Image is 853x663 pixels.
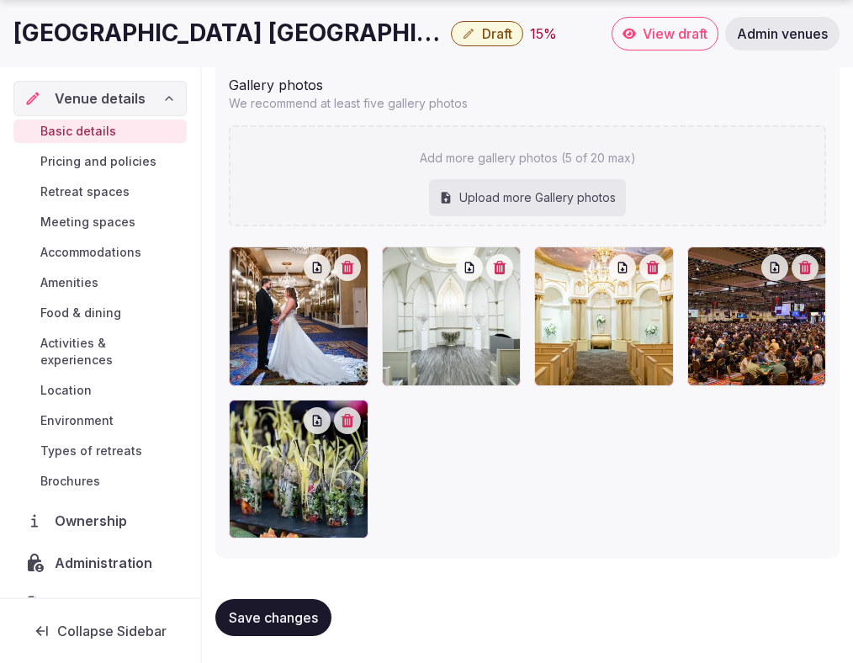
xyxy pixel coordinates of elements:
[55,88,146,109] span: Venue details
[40,274,98,291] span: Amenities
[40,412,114,429] span: Environment
[451,21,523,46] button: Draft
[40,473,100,490] span: Brochures
[13,180,187,204] a: Retreat spaces
[40,123,116,140] span: Basic details
[530,24,557,44] button: 15%
[13,613,187,650] button: Collapse Sidebar
[40,153,156,170] span: Pricing and policies
[13,439,187,463] a: Types of retreats
[725,17,840,50] a: Admin venues
[534,247,674,386] div: image-2.jpg
[13,469,187,493] a: Brochures
[13,271,187,294] a: Amenities
[612,17,718,50] a: View draft
[420,150,636,167] p: Add more gallery photos (5 of 20 max)
[40,214,135,231] span: Meeting spaces
[215,599,331,636] button: Save changes
[55,553,159,573] span: Administration
[382,247,522,386] div: image-1.jpg
[57,623,167,639] span: Collapse Sidebar
[40,305,121,321] span: Food & dining
[229,400,368,539] div: image-3.jpg
[13,210,187,234] a: Meeting spaces
[229,247,368,386] div: image.jpg
[13,545,187,581] a: Administration
[13,301,187,325] a: Food & dining
[40,335,180,369] span: Activities & experiences
[13,379,187,402] a: Location
[429,179,626,216] div: Upload more Gallery photos
[643,25,707,42] span: View draft
[13,241,187,264] a: Accommodations
[229,609,318,626] span: Save changes
[40,443,142,459] span: Types of retreats
[13,587,187,623] a: Activity log
[13,409,187,432] a: Environment
[737,25,828,42] span: Admin venues
[687,247,827,386] div: paris-las-vegas-ballroom-1920x1080-1.jpg
[13,150,187,173] a: Pricing and policies
[55,595,135,615] span: Activity log
[40,183,130,200] span: Retreat spaces
[482,25,512,42] span: Draft
[40,244,141,261] span: Accommodations
[13,503,187,538] a: Ownership
[229,68,826,95] div: Gallery photos
[229,95,826,112] p: We recommend at least five gallery photos
[13,119,187,143] a: Basic details
[55,511,134,531] span: Ownership
[530,24,557,44] div: 15 %
[40,382,92,399] span: Location
[13,17,444,50] h1: [GEOGRAPHIC_DATA] [GEOGRAPHIC_DATA]
[13,331,187,372] a: Activities & experiences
